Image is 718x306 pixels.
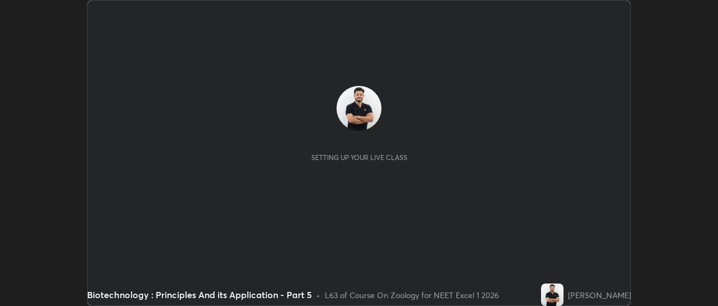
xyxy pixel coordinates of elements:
div: L63 of Course On Zoology for NEET Excel 1 2026 [325,289,499,301]
div: [PERSON_NAME] [568,289,631,301]
div: Biotechnology : Principles And its Application - Part 5 [87,288,312,302]
div: Setting up your live class [311,153,407,162]
img: 368e1e20671c42e499edb1680cf54f70.jpg [541,284,564,306]
img: 368e1e20671c42e499edb1680cf54f70.jpg [337,86,381,131]
div: • [316,289,320,301]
